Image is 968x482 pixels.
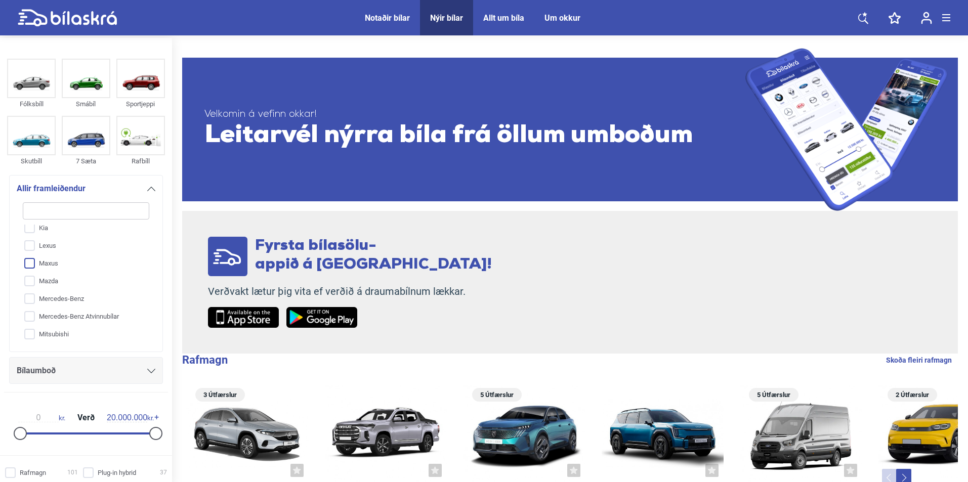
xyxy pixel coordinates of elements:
span: 101 [67,467,78,478]
a: Skoða fleiri rafmagn [886,354,952,367]
span: 3 Útfærslur [200,388,240,402]
a: Velkomin á vefinn okkar!Leitarvél nýrra bíla frá öllum umboðum [182,48,958,211]
span: Velkomin á vefinn okkar! [204,108,745,121]
span: Fyrsta bílasölu- appið á [GEOGRAPHIC_DATA]! [255,238,492,273]
span: 2 Útfærslur [893,388,932,402]
a: Um okkur [544,13,580,23]
a: Allt um bíla [483,13,524,23]
span: Allir framleiðendur [17,182,86,196]
div: Fólksbíll [7,98,56,110]
span: Plug-in hybrid [98,467,136,478]
div: Sportjeppi [116,98,165,110]
a: Nýir bílar [430,13,463,23]
a: Notaðir bílar [365,13,410,23]
span: 5 Útfærslur [754,388,793,402]
p: Verðvakt lætur þig vita ef verðið á draumabílnum lækkar. [208,285,492,298]
span: 5 Útfærslur [477,388,517,402]
span: kr. [107,413,154,422]
span: 37 [160,467,167,478]
span: Verð [75,414,97,422]
span: Bílaumboð [17,364,56,378]
img: user-login.svg [921,12,932,24]
span: Rafmagn [20,467,46,478]
div: 7 Sæta [62,155,110,167]
b: Rafmagn [182,354,228,366]
span: kr. [18,413,65,422]
span: Leitarvél nýrra bíla frá öllum umboðum [204,121,745,151]
div: Rafbíll [116,155,165,167]
div: Skutbíll [7,155,56,167]
div: Smábíl [62,98,110,110]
